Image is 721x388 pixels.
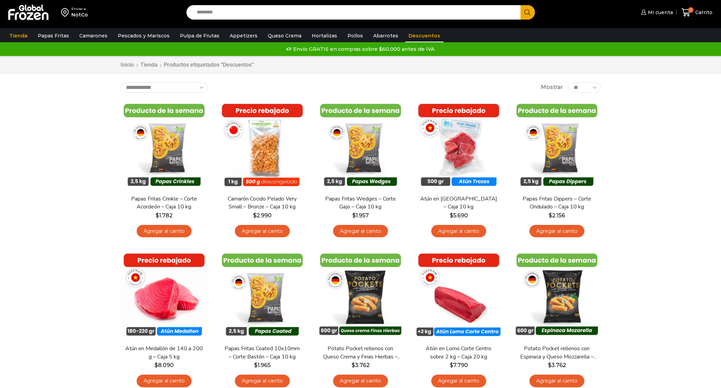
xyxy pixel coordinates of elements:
a: Pulpa de Frutas [176,29,223,42]
a: Agregar al carrito: “Potato Pocket rellenos con Queso Crema y Finas Hierbas - Caja 8.4 kg” [333,375,388,387]
a: Inicio [120,61,134,69]
a: Agregar al carrito: “Camarón Cocido Pelado Very Small - Bronze - Caja 10 kg” [235,225,290,238]
a: Atún en [GEOGRAPHIC_DATA] – Caja 10 kg [419,195,498,211]
a: Appetizers [226,29,261,42]
a: Agregar al carrito: “Papas Fritas Coated 10x10mm - Corte Bastón - Caja 10 kg” [235,375,290,387]
span: Carrito [694,9,712,16]
span: $ [548,362,551,368]
a: Agregar al carrito: “Atún en Medallón de 140 a 200 g - Caja 5 kg” [137,375,192,387]
a: Agregar al carrito: “Potato Pocket rellenos con Espinaca y Queso Mozzarella - Caja 8.4 kg” [529,375,584,387]
span: $ [254,362,257,368]
a: Agregar al carrito: “Atún en Lomo Corte Centro sobre 2 kg - Caja 20 kg” [431,375,486,387]
bdi: 2.990 [253,212,272,219]
span: $ [450,212,453,219]
a: Abarrotes [370,29,402,42]
a: Hortalizas [308,29,341,42]
span: $ [154,362,158,368]
a: Mi cuenta [639,5,673,19]
select: Pedido de la tienda [120,82,208,93]
span: $ [352,212,356,219]
bdi: 1.957 [352,212,369,219]
span: Mi cuenta [646,9,673,16]
a: Papas Fritas Dippers – Corte Ondulado – Caja 10 kg [517,195,596,211]
a: Pescados y Mariscos [114,29,173,42]
span: $ [156,212,159,219]
a: Agregar al carrito: “Papas Fritas Wedges – Corte Gajo - Caja 10 kg” [333,225,388,238]
span: $ [549,212,552,219]
a: Queso Crema [264,29,305,42]
a: Potato Pocket rellenos con Queso Crema y Finas Hierbas – Caja 8.4 kg [321,345,400,361]
span: $ [352,362,355,368]
a: Atún en Lomo Corte Centro sobre 2 kg – Caja 20 kg [419,345,498,361]
span: Mostrar [541,83,563,91]
span: $ [450,362,453,368]
a: Papas Fritas Crinkle – Corte Acordeón – Caja 10 kg [125,195,204,211]
button: Search button [520,5,535,20]
bdi: 2.156 [549,212,565,219]
a: Atún en Medallón de 140 a 200 g – Caja 5 kg [125,345,204,361]
a: Papas Fritas Wedges – Corte Gajo – Caja 10 kg [321,195,400,211]
div: Enviar a [71,7,88,11]
bdi: 3.762 [548,362,566,368]
bdi: 1.782 [156,212,173,219]
h1: Productos etiquetados “Descuentos” [164,61,254,68]
bdi: 7.790 [450,362,468,368]
a: Papas Fritas [34,29,72,42]
bdi: 5.690 [450,212,468,219]
a: Agregar al carrito: “Papas Fritas Crinkle - Corte Acordeón - Caja 10 kg” [137,225,192,238]
a: Camarones [76,29,111,42]
span: 2 [688,7,694,13]
bdi: 8.090 [154,362,174,368]
a: Potato Pocket rellenos con Espinaca y Queso Mozzarella – Caja 8.4 kg [517,345,596,361]
bdi: 1.965 [254,362,271,368]
bdi: 3.762 [352,362,370,368]
a: Tienda [6,29,31,42]
a: Pollos [344,29,366,42]
span: $ [253,212,256,219]
a: Descuentos [405,29,444,42]
a: Tienda [140,61,158,69]
div: NotCo [71,11,88,18]
nav: Breadcrumb [120,61,254,69]
a: Papas Fritas Coated 10x10mm – Corte Bastón – Caja 10 kg [223,345,302,361]
a: Camarón Cocido Pelado Very Small – Bronze – Caja 10 kg [223,195,302,211]
a: Agregar al carrito: “Papas Fritas Dippers - Corte Ondulado - Caja 10 kg” [529,225,584,238]
a: Agregar al carrito: “Atún en Trozos - Caja 10 kg” [431,225,486,238]
img: address-field-icon.svg [61,7,71,18]
a: 2 Carrito [680,4,714,21]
